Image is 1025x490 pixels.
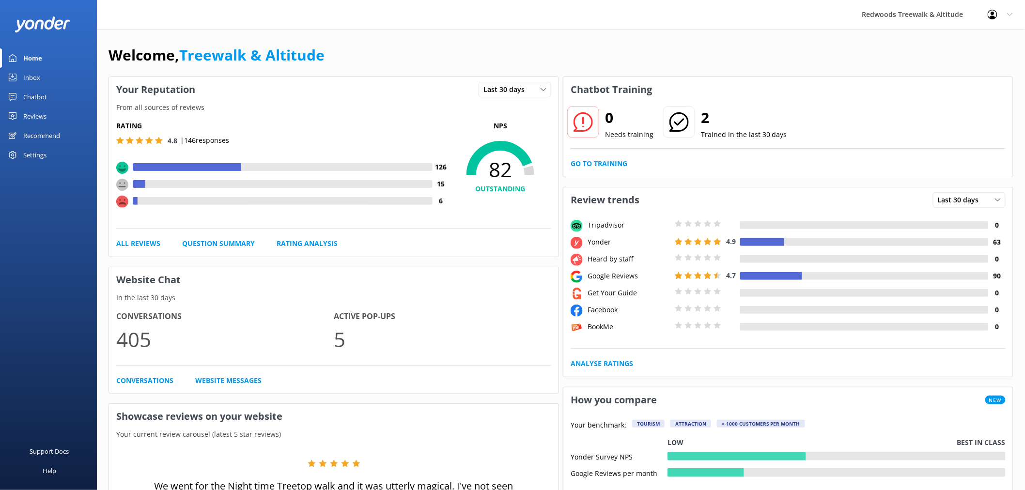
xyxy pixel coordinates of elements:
[450,121,551,131] p: NPS
[989,271,1006,281] h4: 90
[23,87,47,107] div: Chatbot
[180,135,229,146] p: | 146 responses
[585,254,672,264] div: Heard by staff
[109,429,559,440] p: Your current review carousel (latest 5 star reviews)
[989,305,1006,315] h4: 0
[433,162,450,172] h4: 126
[585,220,672,230] div: Tripadvisor
[334,310,551,323] h4: Active Pop-ups
[571,468,668,477] div: Google Reviews per month
[168,136,177,145] span: 4.8
[182,238,255,249] a: Question Summary
[450,157,551,182] span: 82
[563,77,659,102] h3: Chatbot Training
[179,45,325,65] a: Treewalk & Altitude
[109,292,559,303] p: In the last 30 days
[23,126,60,145] div: Recommend
[989,237,1006,247] h4: 63
[701,129,787,140] p: Trained in the last 30 days
[585,322,672,332] div: BookMe
[116,375,173,386] a: Conversations
[109,102,559,113] p: From all sources of reviews
[30,442,69,461] div: Support Docs
[585,288,672,298] div: Get Your Guide
[450,184,551,194] h4: OUTSTANDING
[109,77,202,102] h3: Your Reputation
[109,404,559,429] h3: Showcase reviews on your website
[571,358,633,369] a: Analyse Ratings
[605,106,653,129] h2: 0
[563,187,647,213] h3: Review trends
[938,195,985,205] span: Last 30 days
[23,68,40,87] div: Inbox
[985,396,1006,404] span: New
[632,420,665,428] div: Tourism
[670,420,711,428] div: Attraction
[109,44,325,67] h1: Welcome,
[585,237,672,247] div: Yonder
[717,420,805,428] div: > 1000 customers per month
[433,179,450,189] h4: 15
[43,461,56,480] div: Help
[989,288,1006,298] h4: 0
[571,420,626,431] p: Your benchmark:
[334,323,551,355] p: 5
[563,387,664,413] h3: How you compare
[15,16,70,32] img: yonder-white-logo.png
[23,48,42,68] div: Home
[23,145,47,165] div: Settings
[726,271,736,280] span: 4.7
[989,254,1006,264] h4: 0
[585,305,672,315] div: Facebook
[116,323,334,355] p: 405
[433,196,450,206] h4: 6
[571,158,627,169] a: Go to Training
[571,452,668,460] div: Yonder Survey NPS
[585,271,672,281] div: Google Reviews
[116,310,334,323] h4: Conversations
[277,238,338,249] a: Rating Analysis
[726,237,736,246] span: 4.9
[23,107,47,126] div: Reviews
[989,220,1006,230] h4: 0
[116,238,160,249] a: All Reviews
[605,129,653,140] p: Needs training
[957,437,1006,448] p: Best in class
[109,267,559,292] h3: Website Chat
[195,375,262,386] a: Website Messages
[701,106,787,129] h2: 2
[483,84,530,95] span: Last 30 days
[989,322,1006,332] h4: 0
[116,121,450,131] h5: Rating
[668,437,683,448] p: Low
